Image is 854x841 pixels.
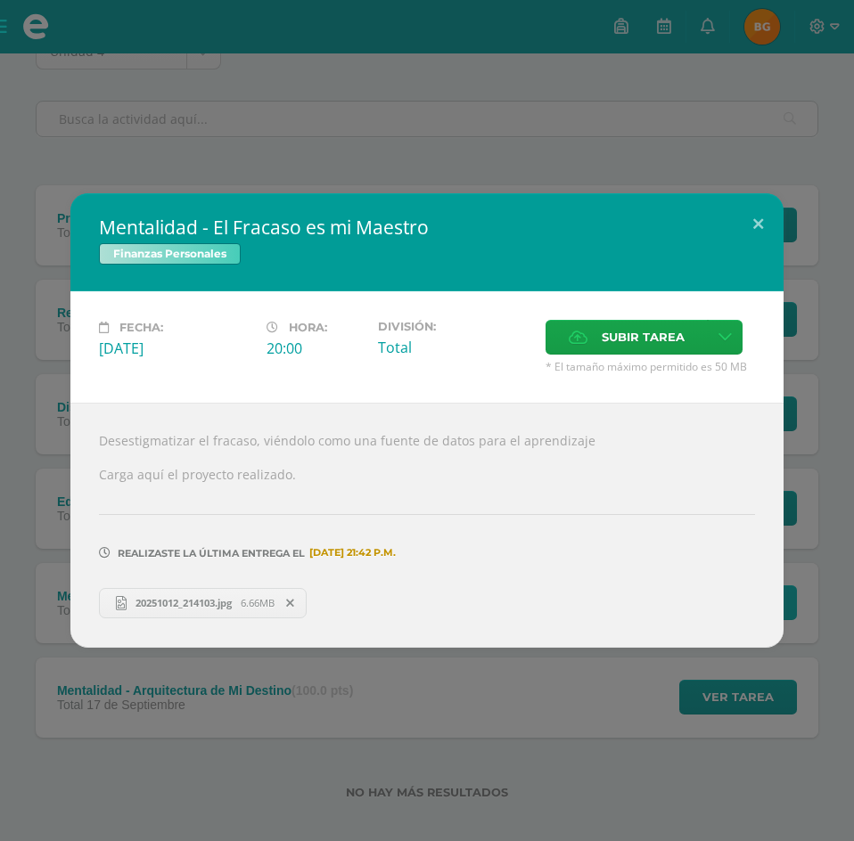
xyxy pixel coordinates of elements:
span: * El tamaño máximo permitido es 50 MB [546,359,755,374]
button: Close (Esc) [733,193,784,254]
h2: Mentalidad - El Fracaso es mi Maestro [99,215,755,240]
div: 20:00 [267,339,364,358]
span: 20251012_214103.jpg [127,596,241,609]
div: Desestigmatizar el fracaso, viéndolo como una fuente de datos para el aprendizaje Carga aquí el p... [70,403,784,647]
span: Realizaste la última entrega el [118,547,305,559]
a: 20251012_214103.jpg 6.66MB [99,588,307,618]
div: Total [378,338,531,357]
label: División: [378,320,531,333]
span: 6.66MB [241,596,275,609]
span: Finanzas Personales [99,243,241,265]
span: Subir tarea [602,321,685,354]
span: Remover entrega [275,593,306,613]
div: [DATE] [99,339,252,358]
span: Fecha: [119,321,163,334]
span: Hora: [289,321,327,334]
